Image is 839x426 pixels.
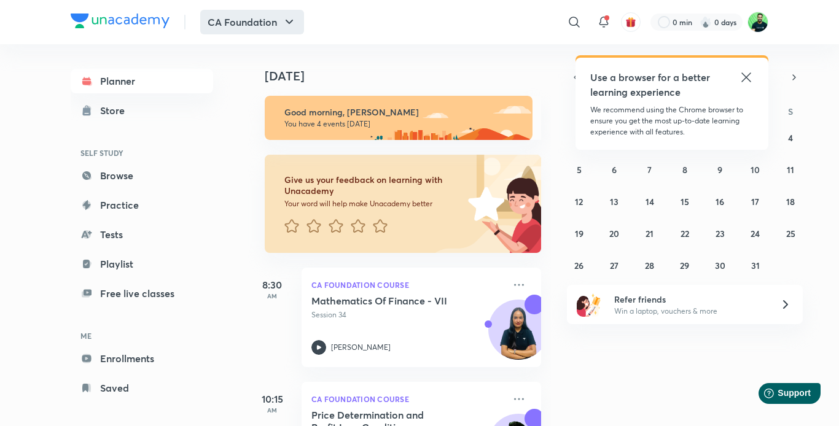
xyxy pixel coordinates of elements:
button: October 12, 2025 [569,192,589,211]
h5: 10:15 [248,392,297,406]
abbr: October 5, 2025 [577,164,582,176]
p: CA Foundation Course [311,277,504,292]
a: Store [71,98,213,123]
img: morning [265,96,533,140]
img: Avatar [489,306,548,365]
button: October 13, 2025 [604,192,624,211]
abbr: October 16, 2025 [716,196,724,207]
button: October 17, 2025 [746,192,765,211]
button: October 29, 2025 [675,255,695,275]
abbr: October 21, 2025 [646,228,654,239]
abbr: October 13, 2025 [610,196,619,207]
a: Free live classes [71,281,213,306]
h4: [DATE] [265,69,553,83]
abbr: October 30, 2025 [715,260,725,271]
button: October 11, 2025 [781,160,800,179]
button: CA Foundation [200,10,304,34]
button: October 9, 2025 [710,160,730,179]
abbr: October 17, 2025 [751,196,759,207]
button: October 23, 2025 [710,223,730,243]
img: feedback_image [426,155,541,253]
p: AM [248,406,297,414]
button: avatar [621,12,641,32]
h6: SELF STUDY [71,142,213,163]
img: Shantam Gupta [747,12,768,33]
a: Planner [71,69,213,93]
a: Practice [71,193,213,217]
abbr: Saturday [788,106,793,117]
p: You have 4 events [DATE] [284,119,521,129]
abbr: October 23, 2025 [716,228,725,239]
p: We recommend using the Chrome browser to ensure you get the most up-to-date learning experience w... [590,104,754,137]
button: October 26, 2025 [569,255,589,275]
a: Browse [71,163,213,188]
button: October 6, 2025 [604,160,624,179]
a: Playlist [71,252,213,276]
button: October 8, 2025 [675,160,695,179]
p: AM [248,292,297,300]
h5: Use a browser for a better learning experience [590,70,712,99]
button: October 21, 2025 [640,223,660,243]
iframe: Help widget launcher [730,378,825,412]
img: avatar [625,17,636,28]
h6: Give us your feedback on learning with Unacademy [284,174,464,196]
img: streak [700,16,712,28]
h5: Mathematics Of Finance - VII [311,295,464,307]
abbr: October 9, 2025 [717,164,722,176]
abbr: October 8, 2025 [682,164,687,176]
abbr: October 29, 2025 [680,260,689,271]
h6: Good morning, [PERSON_NAME] [284,107,521,118]
p: Session 34 [311,309,504,320]
button: October 10, 2025 [746,160,765,179]
p: CA Foundation Course [311,392,504,406]
p: Win a laptop, vouchers & more [614,306,765,317]
button: October 31, 2025 [746,255,765,275]
abbr: October 14, 2025 [646,196,654,207]
div: Store [100,103,132,118]
button: October 25, 2025 [781,223,800,243]
button: October 5, 2025 [569,160,589,179]
abbr: October 28, 2025 [645,260,654,271]
abbr: October 27, 2025 [610,260,619,271]
abbr: October 6, 2025 [612,164,617,176]
p: [PERSON_NAME] [331,342,391,353]
button: October 7, 2025 [640,160,660,179]
h6: Refer friends [614,293,765,306]
abbr: October 12, 2025 [575,196,583,207]
abbr: October 4, 2025 [788,132,793,144]
abbr: October 19, 2025 [575,228,583,239]
button: October 14, 2025 [640,192,660,211]
abbr: October 31, 2025 [751,260,760,271]
button: October 20, 2025 [604,223,624,243]
button: October 18, 2025 [781,192,800,211]
button: October 19, 2025 [569,223,589,243]
abbr: October 7, 2025 [647,164,652,176]
abbr: October 25, 2025 [786,228,795,239]
a: Company Logo [71,14,170,31]
abbr: October 22, 2025 [681,228,689,239]
a: Enrollments [71,346,213,371]
button: October 4, 2025 [781,128,800,147]
abbr: October 10, 2025 [751,164,760,176]
button: October 28, 2025 [640,255,660,275]
abbr: October 15, 2025 [681,196,689,207]
img: Company Logo [71,14,170,28]
button: October 24, 2025 [746,223,765,243]
button: October 30, 2025 [710,255,730,275]
abbr: October 24, 2025 [751,228,760,239]
abbr: October 20, 2025 [609,228,619,239]
abbr: October 26, 2025 [574,260,583,271]
button: October 15, 2025 [675,192,695,211]
h6: ME [71,325,213,346]
img: referral [577,292,601,317]
button: October 16, 2025 [710,192,730,211]
p: Your word will help make Unacademy better [284,199,464,209]
h5: 8:30 [248,277,297,292]
a: Tests [71,222,213,247]
button: October 27, 2025 [604,255,624,275]
abbr: October 18, 2025 [786,196,795,207]
abbr: October 11, 2025 [787,164,794,176]
a: Saved [71,376,213,400]
button: October 22, 2025 [675,223,695,243]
